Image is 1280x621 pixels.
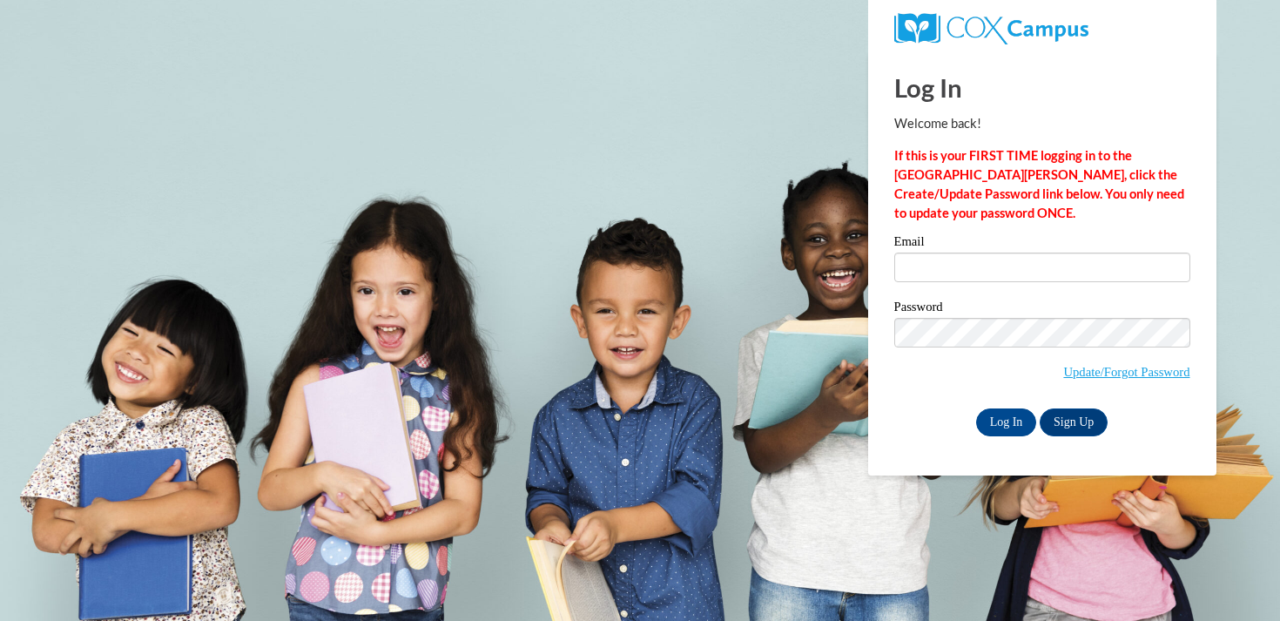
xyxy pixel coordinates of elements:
[1040,408,1108,436] a: Sign Up
[1063,365,1189,379] a: Update/Forgot Password
[894,300,1190,318] label: Password
[894,20,1088,35] a: COX Campus
[894,148,1184,220] strong: If this is your FIRST TIME logging in to the [GEOGRAPHIC_DATA][PERSON_NAME], click the Create/Upd...
[894,114,1190,133] p: Welcome back!
[894,235,1190,253] label: Email
[894,13,1088,44] img: COX Campus
[976,408,1037,436] input: Log In
[894,70,1190,105] h1: Log In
